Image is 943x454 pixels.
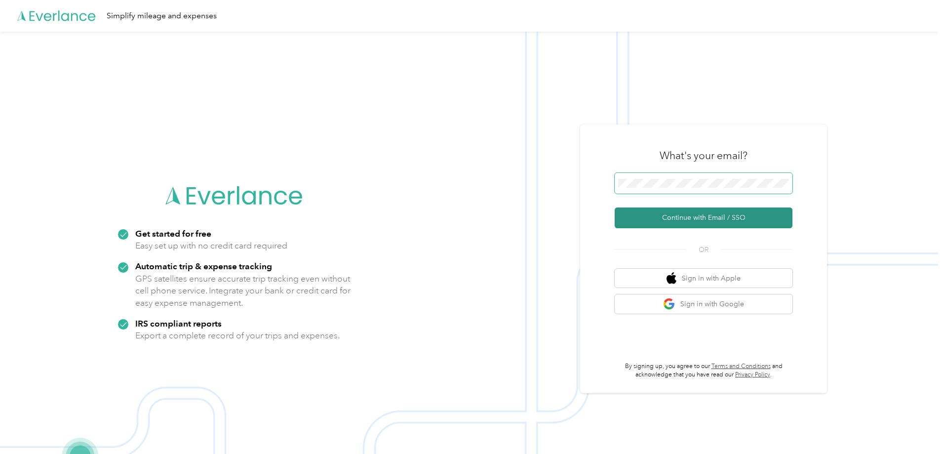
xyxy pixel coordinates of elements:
[686,245,721,255] span: OR
[135,228,211,239] strong: Get started for free
[667,272,676,285] img: apple logo
[135,273,351,309] p: GPS satellites ensure accurate trip tracking even without cell phone service. Integrate your bank...
[735,371,770,378] a: Privacy Policy
[615,294,792,314] button: google logoSign in with Google
[135,330,340,342] p: Export a complete record of your trips and expenses.
[135,261,272,271] strong: Automatic trip & expense tracking
[660,149,747,163] h3: What's your email?
[615,207,792,228] button: Continue with Email / SSO
[615,362,792,379] p: By signing up, you agree to our and acknowledge that you have read our .
[615,269,792,288] button: apple logoSign in with Apple
[107,10,217,22] div: Simplify mileage and expenses
[135,318,222,329] strong: IRS compliant reports
[663,298,675,310] img: google logo
[711,363,771,370] a: Terms and Conditions
[135,240,287,252] p: Easy set up with no credit card required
